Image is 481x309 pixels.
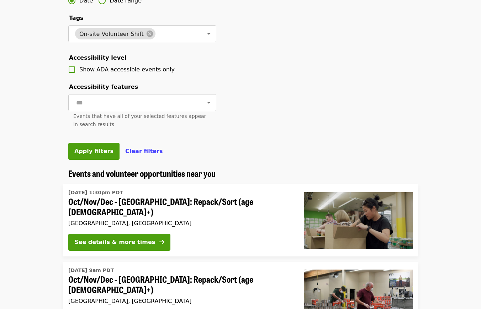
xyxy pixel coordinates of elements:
time: [DATE] 1:30pm PDT [68,189,123,196]
span: Tags [69,15,84,21]
div: [GEOGRAPHIC_DATA], [GEOGRAPHIC_DATA] [68,298,292,304]
div: [GEOGRAPHIC_DATA], [GEOGRAPHIC_DATA] [68,220,292,227]
button: See details & more times [68,234,170,251]
a: See details for "Oct/Nov/Dec - Portland: Repack/Sort (age 8+)" [63,184,418,256]
button: Clear filters [125,147,163,156]
img: Oct/Nov/Dec - Portland: Repack/Sort (age 8+) organized by Oregon Food Bank [304,192,413,249]
button: Apply filters [68,143,120,160]
i: arrow-right icon [159,239,164,245]
span: Apply filters [74,148,113,154]
button: Open [204,98,214,108]
div: See details & more times [74,238,155,246]
div: On-site Volunteer Shift [75,28,155,39]
span: Events and volunteer opportunities near you [68,167,216,179]
time: [DATE] 9am PDT [68,267,114,274]
span: On-site Volunteer Shift [75,31,148,37]
span: Events that have all of your selected features appear in search results [73,113,206,127]
button: Open [204,29,214,39]
span: Accessibility level [69,54,126,61]
span: Clear filters [125,148,163,154]
span: Show ADA accessible events only [79,66,175,73]
span: Accessibility features [69,83,138,90]
span: Oct/Nov/Dec - [GEOGRAPHIC_DATA]: Repack/Sort (age [DEMOGRAPHIC_DATA]+) [68,196,292,217]
span: Oct/Nov/Dec - [GEOGRAPHIC_DATA]: Repack/Sort (age [DEMOGRAPHIC_DATA]+) [68,274,292,295]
